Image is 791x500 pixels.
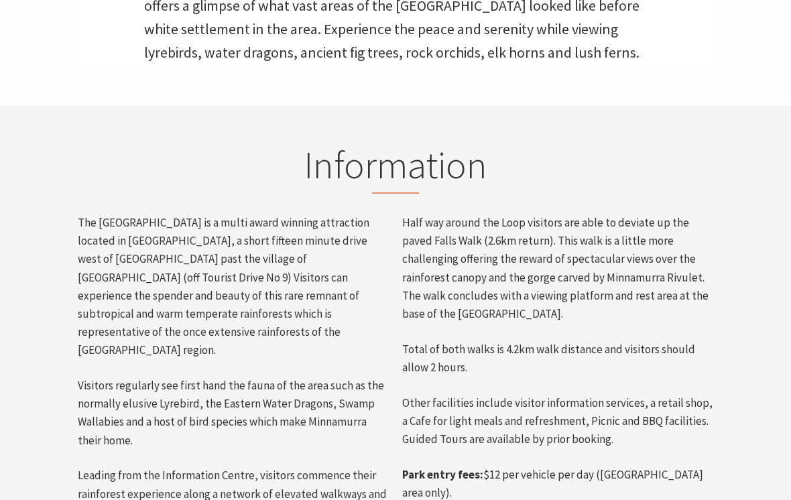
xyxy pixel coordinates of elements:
p: The [GEOGRAPHIC_DATA] is a multi award winning attraction located in [GEOGRAPHIC_DATA], a short f... [78,214,389,361]
p: Total of both walks is 4.2km walk distance and visitors should allow 2 hours. [402,341,713,377]
p: Other facilities include visitor information services, a retail shop, a Cafe for light meals and ... [402,395,713,450]
p: Visitors regularly see first hand the fauna of the area such as the normally elusive Lyrebird, th... [78,377,389,450]
h2: Information [71,143,719,194]
strong: Park entry fees: [402,468,483,483]
p: Half way around the Loop visitors are able to deviate up the paved Falls Walk (2.6km return). Thi... [402,214,713,324]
